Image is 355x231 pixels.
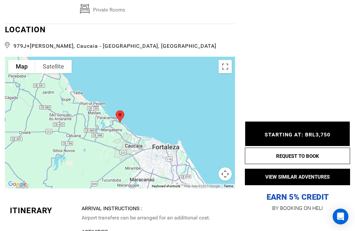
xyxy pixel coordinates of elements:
[219,60,232,73] button: Toggle fullscreen view
[5,40,235,50] span: 979J+[PERSON_NAME], Caucaia - [GEOGRAPHIC_DATA], [GEOGRAPHIC_DATA]
[245,204,350,213] p: BY BOOKING ON HELI
[265,131,330,138] span: STARTING AT: BRL3,750
[245,169,350,185] button: VIEW SIMILAR ADVENTURES
[184,184,220,188] span: Map data ©2025 Google
[245,126,350,202] p: EARN 5% CREDIT
[82,205,230,213] div: Arrival Instructions :
[5,24,235,50] div: LOCATION
[152,184,180,188] button: Keyboard shortcuts
[245,148,350,164] button: REQUEST TO BOOK
[80,4,90,14] img: privaterooms.svg
[8,60,35,73] button: Show street map
[219,167,232,181] button: Map camera controls
[224,184,233,188] a: Terms (opens in new tab)
[35,60,72,73] button: Show satellite imagery
[90,4,154,13] span: Private Rooms
[7,180,28,188] img: Google
[333,209,348,224] div: Open Intercom Messenger
[10,205,77,216] div: Itinerary
[82,214,230,222] p: Airport transfers can be arranged for an additional cost.
[7,180,28,188] a: Open this area in Google Maps (opens a new window)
